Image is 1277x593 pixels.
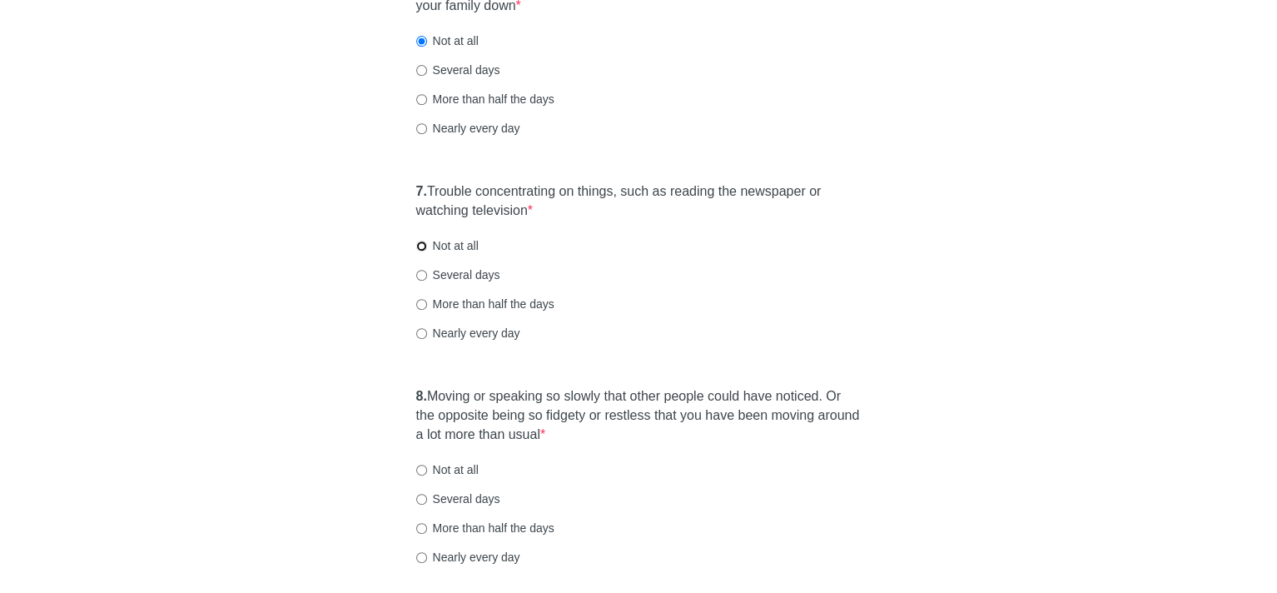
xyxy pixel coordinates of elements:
[416,465,427,476] input: Not at all
[416,62,500,78] label: Several days
[416,389,427,403] strong: 8.
[416,182,862,221] label: Trouble concentrating on things, such as reading the newspaper or watching television
[416,241,427,252] input: Not at all
[416,552,427,563] input: Nearly every day
[416,461,479,478] label: Not at all
[416,36,427,47] input: Not at all
[416,65,427,76] input: Several days
[416,270,427,281] input: Several days
[416,91,554,107] label: More than half the days
[416,549,520,566] label: Nearly every day
[416,267,500,283] label: Several days
[416,494,427,505] input: Several days
[416,325,520,341] label: Nearly every day
[416,237,479,254] label: Not at all
[416,299,427,310] input: More than half the days
[416,328,427,339] input: Nearly every day
[416,387,862,445] label: Moving or speaking so slowly that other people could have noticed. Or the opposite being so fidge...
[416,120,520,137] label: Nearly every day
[416,32,479,49] label: Not at all
[416,520,554,536] label: More than half the days
[416,296,554,312] label: More than half the days
[416,123,427,134] input: Nearly every day
[416,94,427,105] input: More than half the days
[416,184,427,198] strong: 7.
[416,491,500,507] label: Several days
[416,523,427,534] input: More than half the days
